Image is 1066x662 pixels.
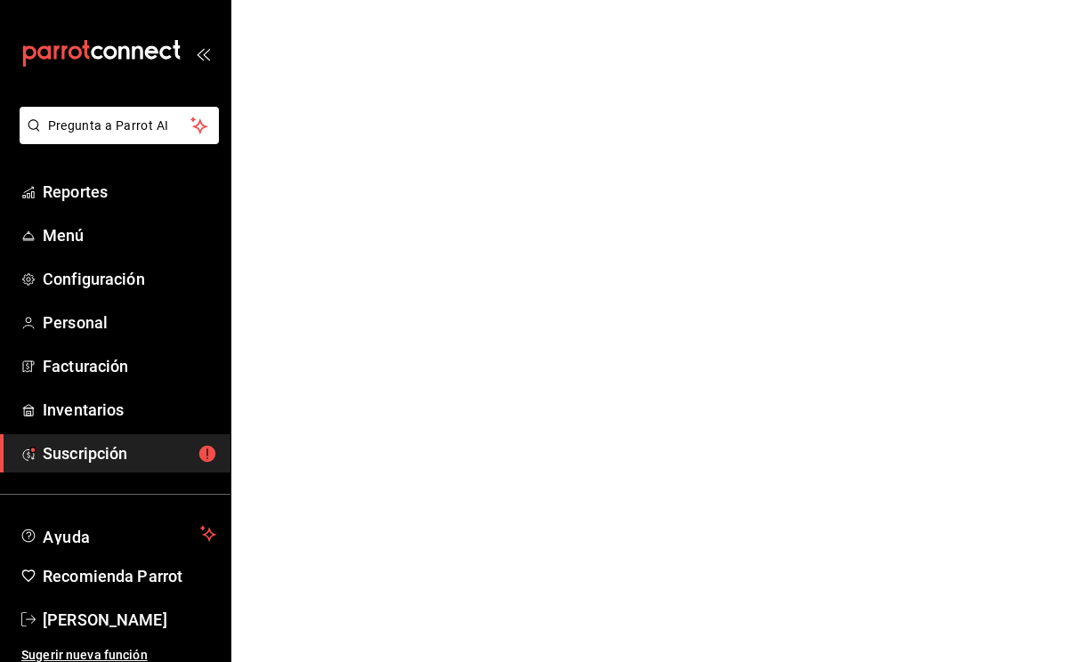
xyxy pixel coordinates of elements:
span: Pregunta a Parrot AI [48,117,191,135]
span: [PERSON_NAME] [43,608,216,632]
span: Reportes [43,180,216,204]
span: Inventarios [43,398,216,422]
span: Ayuda [43,523,193,545]
span: Facturación [43,354,216,378]
a: Pregunta a Parrot AI [12,129,219,148]
button: open_drawer_menu [196,46,210,61]
button: Pregunta a Parrot AI [20,107,219,144]
span: Recomienda Parrot [43,564,216,588]
span: Menú [43,223,216,247]
span: Configuración [43,267,216,291]
span: Personal [43,311,216,335]
span: Suscripción [43,441,216,465]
